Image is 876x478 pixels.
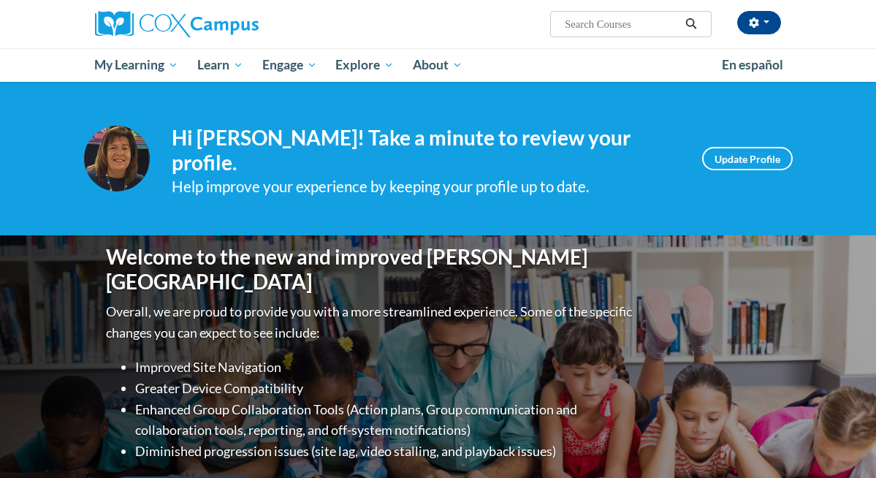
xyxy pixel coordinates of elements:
[712,50,793,80] a: En español
[702,147,793,170] a: Update Profile
[135,378,636,399] li: Greater Device Compatibility
[737,11,781,34] button: Account Settings
[403,48,472,82] a: About
[197,56,243,74] span: Learn
[563,15,680,33] input: Search Courses
[94,56,178,74] span: My Learning
[95,11,309,37] a: Cox Campus
[262,56,317,74] span: Engage
[818,420,864,466] iframe: Button to launch messaging window
[84,48,793,82] div: Main menu
[335,56,394,74] span: Explore
[326,48,403,82] a: Explore
[135,399,636,441] li: Enhanced Group Collaboration Tools (Action plans, Group communication and collaboration tools, re...
[253,48,327,82] a: Engage
[85,48,188,82] a: My Learning
[135,441,636,462] li: Diminished progression issues (site lag, video stalling, and playback issues)
[722,57,783,72] span: En español
[172,175,680,199] div: Help improve your experience by keeping your profile up to date.
[95,11,259,37] img: Cox Campus
[172,126,680,175] h4: Hi [PERSON_NAME]! Take a minute to review your profile.
[680,15,702,33] button: Search
[135,357,636,378] li: Improved Site Navigation
[413,56,462,74] span: About
[188,48,253,82] a: Learn
[106,301,636,344] p: Overall, we are proud to provide you with a more streamlined experience. Some of the specific cha...
[106,245,636,294] h1: Welcome to the new and improved [PERSON_NAME][GEOGRAPHIC_DATA]
[84,126,150,191] img: Profile Image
